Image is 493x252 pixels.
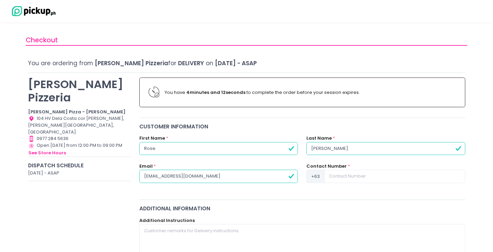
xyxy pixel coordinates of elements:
[139,123,465,130] div: Customer Information
[186,89,245,96] b: 4 minutes and 12 seconds
[139,163,153,170] label: Email
[306,142,465,155] input: Last Name
[28,78,131,104] p: [PERSON_NAME] Pizzeria
[28,149,66,157] button: see store hours
[28,109,126,115] b: [PERSON_NAME] Pizza - [PERSON_NAME]
[28,115,131,135] div: 104 HV Dela Costa cor [PERSON_NAME], [PERSON_NAME][GEOGRAPHIC_DATA], [GEOGRAPHIC_DATA]
[306,135,332,142] label: Last Name
[28,162,131,169] div: Dispatch Schedule
[28,59,465,68] div: You are ordering from for on
[26,35,467,46] div: Checkout
[139,135,165,142] label: First Name
[165,89,456,96] div: You have to complete the order before your session expires.
[139,170,298,183] input: Email
[139,142,298,155] input: First Name
[178,59,204,67] span: Delivery
[306,163,347,170] label: Contact Number
[306,170,325,183] span: +63
[28,135,131,142] div: 0977 284 5636
[139,217,195,224] label: Additional Instructions
[9,5,56,17] img: logo
[324,170,465,183] input: Contact Number
[28,170,131,177] div: [DATE] - ASAP
[215,59,257,67] span: [DATE] - ASAP
[95,59,168,67] span: [PERSON_NAME] Pizzeria
[139,205,465,212] div: Additional Information
[28,142,131,156] div: Open [DATE] from 12:00 PM to 09:00 PM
